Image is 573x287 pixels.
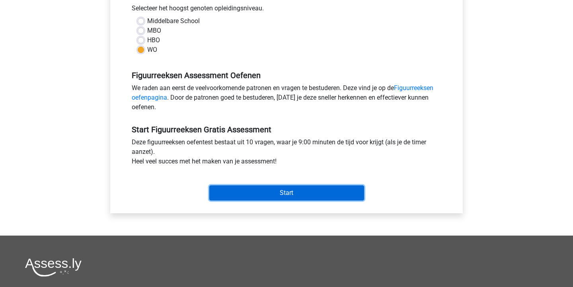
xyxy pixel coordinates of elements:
label: Middelbare School [147,16,200,26]
div: We raden aan eerst de veelvoorkomende patronen en vragen te bestuderen. Deze vind je op de . Door... [126,83,447,115]
h5: Figuurreeksen Assessment Oefenen [132,71,441,80]
label: MBO [147,26,161,35]
label: WO [147,45,157,55]
input: Start [209,185,364,201]
div: Selecteer het hoogst genoten opleidingsniveau. [126,4,447,16]
label: HBO [147,35,160,45]
img: Assessly logo [25,258,82,277]
h5: Start Figuurreeksen Gratis Assessment [132,125,441,134]
div: Deze figuurreeksen oefentest bestaat uit 10 vragen, waar je 9:00 minuten de tijd voor krijgt (als... [126,138,447,169]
